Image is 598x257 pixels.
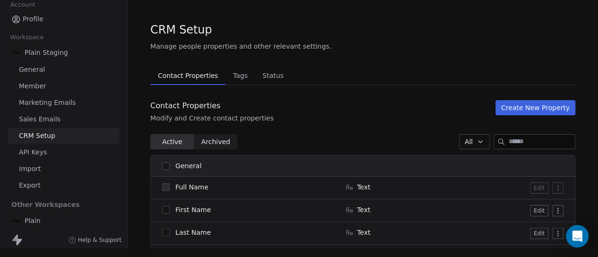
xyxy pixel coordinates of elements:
[8,128,120,144] a: CRM Setup
[357,182,370,192] span: Text
[8,62,120,77] a: General
[465,137,473,147] span: All
[19,114,61,124] span: Sales Emails
[6,30,48,44] span: Workspace
[19,65,45,75] span: General
[8,145,120,160] a: API Keys
[8,111,120,127] a: Sales Emails
[19,180,41,190] span: Export
[530,205,548,216] button: Edit
[150,23,212,37] span: CRM Setup
[8,78,120,94] a: Member
[229,69,251,82] span: Tags
[154,69,222,82] span: Contact Properties
[8,95,120,111] a: Marketing Emails
[530,182,548,194] button: Edit
[566,225,589,248] div: Open Intercom Messenger
[150,113,274,123] div: Modify and Create contact properties
[69,236,121,244] a: Help & Support
[11,48,21,57] img: Plain-Logo-Tile.png
[150,100,274,111] div: Contact Properties
[25,216,41,225] span: Plain
[259,69,287,82] span: Status
[530,228,548,239] button: Edit
[357,205,370,214] span: Text
[19,147,47,157] span: API Keys
[8,11,120,27] a: Profile
[19,164,41,174] span: Import
[19,98,76,108] span: Marketing Emails
[8,178,120,193] a: Export
[23,14,43,24] span: Profile
[495,100,575,115] button: Create New Property
[11,216,21,225] img: Plain-Logo-Tile.png
[25,48,68,57] span: Plain Staging
[175,228,211,237] span: Last Name
[8,197,84,212] span: Other Workspaces
[78,236,121,244] span: Help & Support
[201,137,230,147] span: Archived
[19,131,55,141] span: CRM Setup
[150,42,331,51] span: Manage people properties and other relevant settings.
[175,161,201,171] span: General
[357,228,370,237] span: Text
[19,81,46,91] span: Member
[8,161,120,177] a: Import
[175,182,208,192] span: Full Name
[175,205,211,214] span: First Name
